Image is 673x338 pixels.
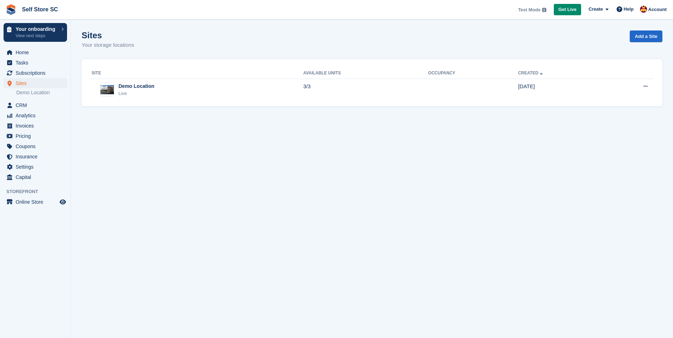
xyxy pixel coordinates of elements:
[16,162,58,172] span: Settings
[16,121,58,131] span: Invoices
[16,27,58,32] p: Your onboarding
[4,131,67,141] a: menu
[90,68,303,79] th: Site
[4,197,67,207] a: menu
[16,111,58,120] span: Analytics
[640,6,647,13] img: Tom Allen
[428,68,518,79] th: Occupancy
[82,30,134,40] h1: Sites
[82,41,134,49] p: Your storage locations
[59,198,67,206] a: Preview store
[518,6,540,13] span: Test Mode
[16,78,58,88] span: Sites
[630,30,662,42] a: Add a Site
[518,79,604,101] td: [DATE]
[16,47,58,57] span: Home
[542,8,546,12] img: icon-info-grey-7440780725fd019a000dd9b08b2336e03edf1995a4989e88bcd33f0948082b44.svg
[4,78,67,88] a: menu
[554,4,581,16] a: Get Live
[303,79,428,101] td: 3/3
[558,6,577,13] span: Get Live
[4,47,67,57] a: menu
[4,121,67,131] a: menu
[16,89,67,96] a: Demo Location
[16,58,58,68] span: Tasks
[16,152,58,162] span: Insurance
[16,172,58,182] span: Capital
[6,4,16,15] img: stora-icon-8386f47178a22dfd0bd8f6a31ec36ba5ce8667c1dd55bd0f319d3a0aa187defe.svg
[118,83,154,90] div: Demo Location
[16,33,58,39] p: View next steps
[16,197,58,207] span: Online Store
[4,152,67,162] a: menu
[624,6,634,13] span: Help
[518,71,544,75] a: Created
[19,4,61,15] a: Self Store SC
[4,141,67,151] a: menu
[6,188,71,195] span: Storefront
[16,131,58,141] span: Pricing
[589,6,603,13] span: Create
[4,172,67,182] a: menu
[16,141,58,151] span: Coupons
[4,162,67,172] a: menu
[4,111,67,120] a: menu
[4,58,67,68] a: menu
[100,85,114,94] img: Image of Demo Location site
[4,68,67,78] a: menu
[303,68,428,79] th: Available Units
[16,68,58,78] span: Subscriptions
[16,100,58,110] span: CRM
[648,6,667,13] span: Account
[118,90,154,97] div: Live
[4,23,67,42] a: Your onboarding View next steps
[4,100,67,110] a: menu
